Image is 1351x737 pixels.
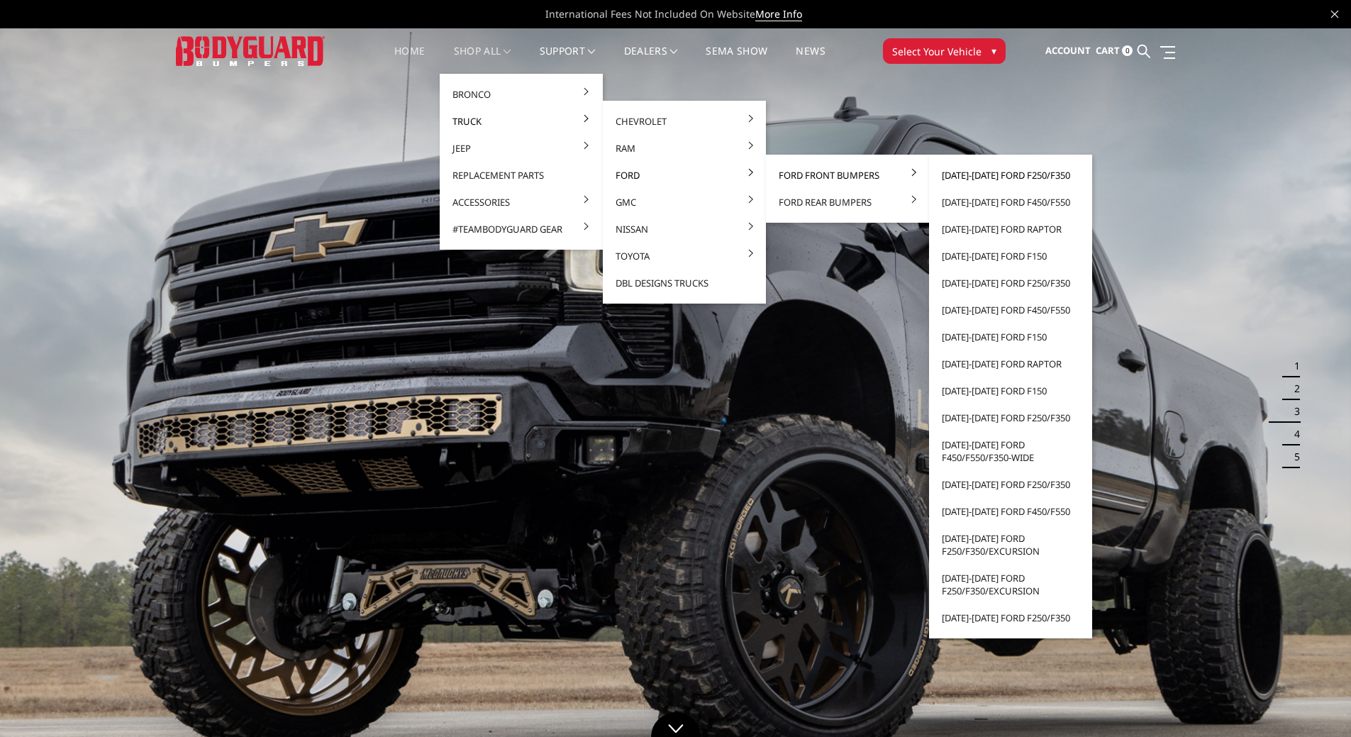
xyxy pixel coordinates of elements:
[608,243,760,270] a: Toyota
[935,431,1086,471] a: [DATE]-[DATE] Ford F450/F550/F350-wide
[540,46,596,74] a: Support
[883,38,1006,64] button: Select Your Vehicle
[1286,355,1300,377] button: 1 of 5
[706,46,767,74] a: SEMA Show
[445,216,597,243] a: #TeamBodyguard Gear
[935,350,1086,377] a: [DATE]-[DATE] Ford Raptor
[1096,44,1120,57] span: Cart
[1045,44,1091,57] span: Account
[1286,377,1300,400] button: 2 of 5
[935,323,1086,350] a: [DATE]-[DATE] Ford F150
[1286,423,1300,445] button: 4 of 5
[608,135,760,162] a: Ram
[608,216,760,243] a: Nissan
[935,525,1086,565] a: [DATE]-[DATE] Ford F250/F350/Excursion
[1045,32,1091,70] a: Account
[1122,45,1133,56] span: 0
[608,162,760,189] a: Ford
[935,216,1086,243] a: [DATE]-[DATE] Ford Raptor
[935,270,1086,297] a: [DATE]-[DATE] Ford F250/F350
[608,270,760,297] a: DBL Designs Trucks
[445,189,597,216] a: Accessories
[935,404,1086,431] a: [DATE]-[DATE] Ford F250/F350
[892,44,982,59] span: Select Your Vehicle
[935,565,1086,604] a: [DATE]-[DATE] Ford F250/F350/Excursion
[935,297,1086,323] a: [DATE]-[DATE] Ford F450/F550
[935,162,1086,189] a: [DATE]-[DATE] Ford F250/F350
[935,604,1086,631] a: [DATE]-[DATE] Ford F250/F350
[1286,400,1300,423] button: 3 of 5
[651,712,701,737] a: Click to Down
[935,189,1086,216] a: [DATE]-[DATE] Ford F450/F550
[445,81,597,108] a: Bronco
[935,471,1086,498] a: [DATE]-[DATE] Ford F250/F350
[445,135,597,162] a: Jeep
[445,108,597,135] a: Truck
[176,36,325,65] img: BODYGUARD BUMPERS
[1286,445,1300,468] button: 5 of 5
[1096,32,1133,70] a: Cart 0
[1280,669,1351,737] iframe: Chat Widget
[394,46,425,74] a: Home
[935,498,1086,525] a: [DATE]-[DATE] Ford F450/F550
[624,46,678,74] a: Dealers
[935,377,1086,404] a: [DATE]-[DATE] Ford F150
[772,162,923,189] a: Ford Front Bumpers
[445,162,597,189] a: Replacement Parts
[796,46,825,74] a: News
[991,43,996,58] span: ▾
[772,189,923,216] a: Ford Rear Bumpers
[755,7,802,21] a: More Info
[608,108,760,135] a: Chevrolet
[935,243,1086,270] a: [DATE]-[DATE] Ford F150
[454,46,511,74] a: shop all
[608,189,760,216] a: GMC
